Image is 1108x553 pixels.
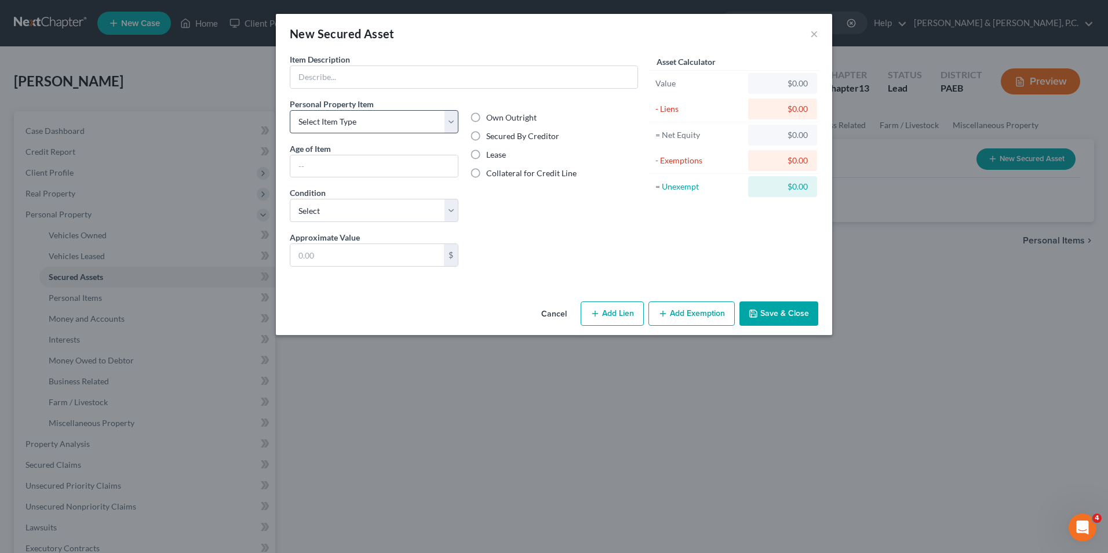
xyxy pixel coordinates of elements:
[486,168,577,179] label: Collateral for Credit Line
[290,26,395,42] div: New Secured Asset
[657,56,716,68] label: Asset Calculator
[290,244,444,266] input: 0.00
[655,181,743,192] div: = Unexempt
[290,54,350,64] span: Item Description
[757,103,808,115] div: $0.00
[581,301,644,326] button: Add Lien
[444,244,458,266] div: $
[1092,514,1102,523] span: 4
[757,181,808,192] div: $0.00
[290,66,637,88] input: Describe...
[757,155,808,166] div: $0.00
[648,301,735,326] button: Add Exemption
[290,143,331,155] label: Age of Item
[739,301,818,326] button: Save & Close
[655,129,743,141] div: = Net Equity
[290,187,326,199] label: Condition
[1069,514,1096,541] iframe: Intercom live chat
[655,155,743,166] div: - Exemptions
[486,130,559,142] label: Secured By Creditor
[290,232,360,242] span: Approximate Value
[290,155,458,177] input: --
[486,112,537,123] label: Own Outright
[655,103,743,115] div: - Liens
[290,98,374,110] label: Personal Property Item
[655,78,743,89] div: Value
[757,78,808,89] div: $0.00
[532,303,576,326] button: Cancel
[486,149,506,161] label: Lease
[757,129,808,141] div: $0.00
[810,27,818,41] button: ×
